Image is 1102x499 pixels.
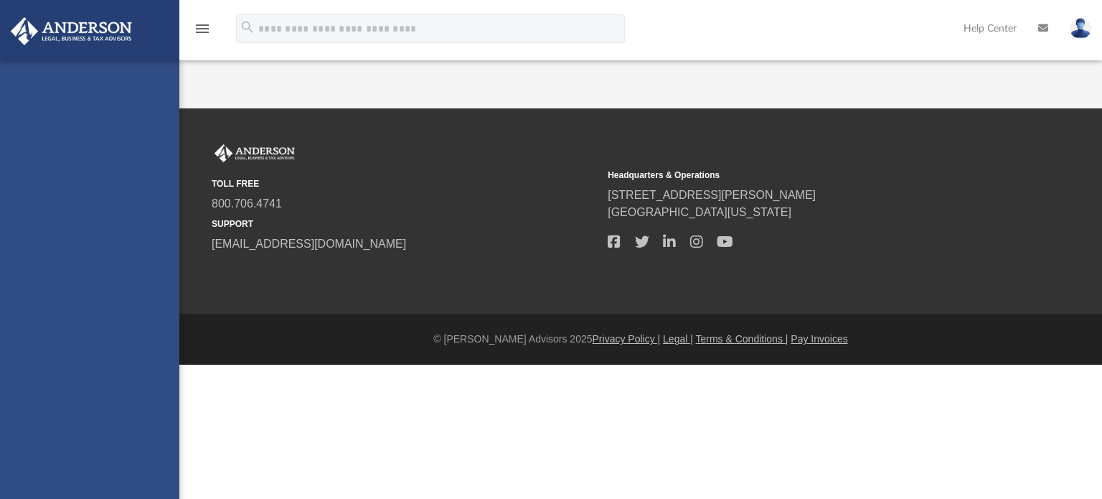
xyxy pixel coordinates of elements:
a: Privacy Policy | [593,333,661,345]
small: Headquarters & Operations [608,169,994,182]
i: search [240,19,255,35]
a: [GEOGRAPHIC_DATA][US_STATE] [608,206,791,218]
i: menu [194,20,211,37]
div: © [PERSON_NAME] Advisors 2025 [179,332,1102,347]
a: [STREET_ADDRESS][PERSON_NAME] [608,189,816,201]
a: 800.706.4741 [212,197,282,210]
a: Terms & Conditions | [696,333,788,345]
img: User Pic [1070,18,1091,39]
a: Legal | [663,333,693,345]
small: TOLL FREE [212,177,598,190]
a: menu [194,27,211,37]
img: Anderson Advisors Platinum Portal [212,144,298,163]
a: Pay Invoices [791,333,847,345]
img: Anderson Advisors Platinum Portal [6,17,136,45]
small: SUPPORT [212,218,598,230]
a: [EMAIL_ADDRESS][DOMAIN_NAME] [212,238,406,250]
